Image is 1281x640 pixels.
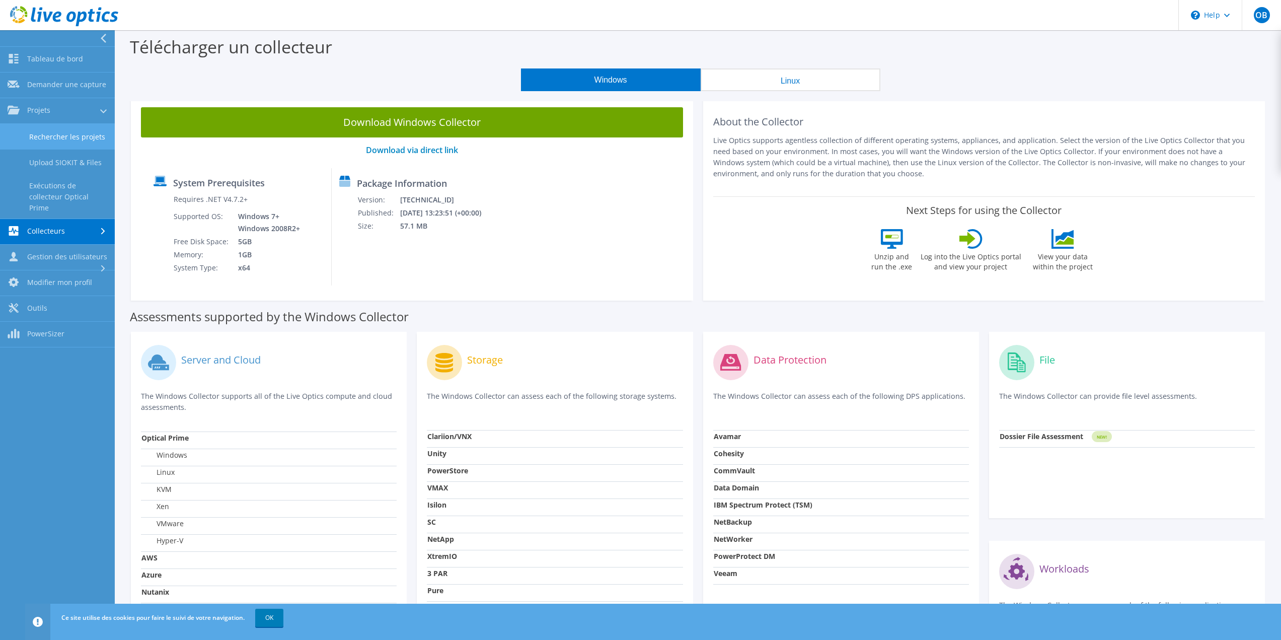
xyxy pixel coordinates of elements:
strong: XtremIO [427,551,457,561]
p: The Windows Collector can assess each of the following storage systems. [427,391,683,411]
strong: IBM Spectrum Protect (TSM) [714,500,812,510]
a: OK [255,609,283,627]
label: Unzip and run the .exe [869,249,915,272]
td: [DATE] 13:23:51 (+00:00) [400,206,494,220]
strong: Optical Prime [141,433,189,443]
td: 57.1 MB [400,220,494,233]
button: Linux [701,68,880,91]
label: Next Steps for using the Collector [906,204,1062,217]
label: View your data within the project [1027,249,1099,272]
strong: PowerProtect DM [714,551,775,561]
h2: About the Collector [713,116,1255,128]
strong: Azure [141,570,162,580]
strong: NetApp [427,534,454,544]
label: Workloads [1039,564,1089,574]
p: The Windows Collector supports all of the Live Optics compute and cloud assessments. [141,391,397,413]
td: [TECHNICAL_ID] [400,193,494,206]
td: Size: [357,220,400,233]
label: Linux [141,467,175,477]
td: Published: [357,206,400,220]
strong: PowerStore [427,466,468,475]
label: Hyper-V [141,536,183,546]
strong: SC [427,517,436,527]
button: Windows [521,68,701,91]
label: Data Protection [753,355,826,365]
td: Supported OS: [173,210,231,235]
label: Storage [467,355,503,365]
strong: Nutanix [141,587,169,597]
strong: CommVault [714,466,755,475]
p: The Windows Collector can provide file level assessments. [999,391,1255,411]
td: 5GB [231,235,302,248]
strong: VMAX [427,483,448,492]
strong: Hitachi [427,603,452,612]
strong: Isilon [427,500,446,510]
p: Live Optics supports agentless collection of different operating systems, appliances, and applica... [713,135,1255,179]
label: Assessments supported by the Windows Collector [130,312,409,322]
label: Package Information [357,178,447,188]
strong: Dossier File Assessment [1000,432,1083,441]
tspan: NEW! [1096,434,1106,440]
label: File [1039,355,1055,365]
label: Server and Cloud [181,355,261,365]
td: Version: [357,193,400,206]
label: Windows [141,450,187,460]
label: VMware [141,519,184,529]
a: Download via direct link [366,145,458,156]
strong: Pure [427,586,443,595]
label: Log into the Live Optics portal and view your project [920,249,1022,272]
td: Windows 7+ Windows 2008R2+ [231,210,302,235]
strong: 3 PAR [427,568,447,578]
label: System Prerequisites [173,178,265,188]
svg: \n [1191,11,1200,20]
strong: Clariion/VNX [427,432,472,441]
strong: Avamar [714,432,741,441]
label: KVM [141,484,172,494]
a: Download Windows Collector [141,107,683,137]
td: x64 [231,261,302,274]
strong: Unity [427,449,446,458]
p: The Windows Collector can assess each of the following DPS applications. [713,391,969,411]
strong: Cohesity [714,449,744,458]
td: System Type: [173,261,231,274]
td: 1GB [231,248,302,261]
strong: Veeam [714,568,737,578]
label: Télécharger un collecteur [130,35,332,58]
label: Requires .NET V4.7.2+ [174,194,248,204]
label: Xen [141,502,169,512]
strong: Data Domain [714,483,759,492]
span: OB [1254,7,1270,23]
strong: NetWorker [714,534,752,544]
td: Free Disk Space: [173,235,231,248]
strong: NetBackup [714,517,752,527]
strong: AWS [141,553,158,562]
span: Ce site utilise des cookies pour faire le suivi de votre navigation. [61,613,245,622]
td: Memory: [173,248,231,261]
p: The Windows Collector can assess each of the following applications. [999,600,1255,620]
